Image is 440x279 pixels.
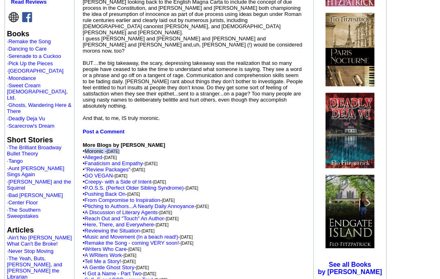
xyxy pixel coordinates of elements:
font: · [7,38,51,44]
b: Short Stories [7,136,53,144]
a: Dancing to Care [9,46,47,52]
a: Reach Out and "Touch" An Author [85,215,164,221]
font: [DATE] [196,204,209,209]
font: • - [83,215,178,221]
font: · [7,158,23,164]
a: A Gentle Ghost Story [85,264,134,270]
font: · [7,123,55,129]
img: website.png [9,12,19,22]
a: Moondance [9,75,36,81]
font: [DATE] [128,247,141,252]
a: Ptiching to Authors...A Nearly Daily Annoyance [85,203,194,209]
font: · [7,60,53,66]
font: · [7,192,63,198]
font: [DATE] [145,162,157,166]
b: See all Books by [PERSON_NAME] [318,261,382,275]
font: • - [83,234,193,240]
font: • - [83,270,156,277]
a: Remake the Song [9,38,51,44]
font: · [7,235,72,247]
a: Bad [PERSON_NAME] [9,192,63,198]
font: • - [83,191,140,197]
font: [DATE] [132,168,145,172]
font: · [7,46,47,52]
a: Fanaticism and Empathy [85,160,143,166]
font: [DATE] [127,192,140,197]
font: • - [83,160,157,166]
font: [DATE] [123,253,136,258]
font: · [7,75,36,81]
a: Post a Comment [83,128,125,135]
font: • - [83,246,141,252]
img: 80550.jpg [326,13,374,86]
font: · [7,165,64,177]
a: Tell Me a Story! [85,258,121,264]
font: • - [83,203,209,209]
font: [DATE] [114,174,127,178]
a: GO VEGAN [85,173,113,179]
a: Pushing Back On [85,191,125,197]
font: [DATE] [123,259,136,264]
font: · [7,144,62,157]
font: • - [83,209,172,215]
font: [DATE] [107,149,119,154]
a: The Brilliant Broadway Bullet Theory [7,144,62,157]
font: • - [83,221,169,228]
font: • - [83,240,194,246]
a: Sweet Cream [DEMOGRAPHIC_DATA], Ltd. [7,82,68,101]
font: · [7,179,71,191]
a: Deadly Deja Vu [9,115,45,122]
font: · [7,207,40,219]
a: Music and Movement (In a beach read!) [85,234,178,240]
span: Moronic - [85,148,120,154]
a: Ain't No [PERSON_NAME] What Can't Be Broke! [7,235,72,247]
a: Creepy- with a Side of Intent [85,179,152,185]
a: Reviewing the Situation [85,228,140,234]
font: · [7,82,68,101]
font: [DATE] [185,186,198,190]
a: See all Booksby [PERSON_NAME] [318,261,382,275]
a: Serenade to a Cuckoo [9,53,61,59]
font: • - [83,197,175,203]
a: Remake the Song - coming VERY soon! [85,240,179,246]
a: Scarecrow's Dream [9,123,55,129]
font: [DATE] [166,217,178,221]
a: Writers Who Care [85,246,127,252]
a: Pick Up the Pieces [9,60,53,66]
a: Ghosts, Wandering Here & There [7,102,72,114]
font: · [7,248,53,254]
font: • - [83,252,136,258]
font: • - [83,173,128,179]
font: [DATE] [143,272,156,276]
a: I Got a Name - Part Two [85,270,142,277]
font: · [7,68,64,74]
a: "Review Packages" [85,166,131,173]
font: • - [83,185,198,191]
a: Alleged [85,154,102,160]
b: Books [7,30,29,38]
font: [DATE] [162,198,175,203]
font: · [7,102,72,114]
font: • - [83,228,154,234]
a: Aunt [PERSON_NAME] Sings Again [7,165,64,177]
a: A Discussion of Literary Agents [85,209,158,215]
